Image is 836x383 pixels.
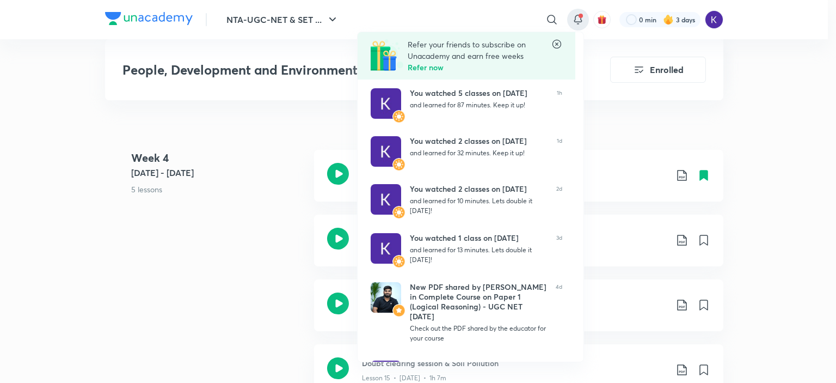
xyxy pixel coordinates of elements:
div: and learned for 13 minutes. Lets double it [DATE]! [410,245,548,265]
img: Referral [371,39,403,71]
div: and learned for 10 minutes. Lets double it [DATE]! [410,196,548,216]
img: Avatar [371,136,401,167]
p: Refer your friends to subscribe on Unacademy and earn free weeks [408,39,551,62]
div: New PDF shared by [PERSON_NAME] in Complete Course on Paper 1 (Logical Reasoning) - UGC NET [DATE] [410,282,547,321]
a: AvatarAvatarYou watched 2 classes on [DATE]and learned for 10 minutes. Lets double it [DATE]!2d [358,175,575,224]
h6: Refer now [408,62,551,73]
a: AvatarAvatarNew PDF shared by [PERSON_NAME] in Complete Course on Paper 1 (Logical Reasoning) - U... [358,273,575,352]
img: Avatar [392,255,405,268]
div: You watched 2 classes on [DATE] [410,184,548,194]
img: Avatar [392,158,405,171]
div: You watched 5 classes on [DATE] [410,88,548,98]
div: You watched 2 classes on [DATE] [410,136,548,146]
span: 1h [557,88,562,119]
img: Avatar [371,282,401,313]
a: AvatarAvatarYou watched 1 class on [DATE]and learned for 13 minutes. Lets double it [DATE]!3d [358,224,575,273]
img: Avatar [392,304,405,317]
img: Avatar [371,233,401,264]
span: 3d [556,233,562,265]
span: 1d [557,136,562,167]
img: Avatar [392,206,405,219]
div: and learned for 87 minutes. Keep it up! [410,100,548,110]
img: Avatar [371,184,401,215]
a: AvatarAvatarYou watched 5 classes on [DATE]and learned for 87 minutes. Keep it up!1h [358,80,575,127]
img: Avatar [371,88,401,119]
a: AvatarAvatarYou watched 2 classes on [DATE]and learned for 32 minutes. Keep it up!1d [358,127,575,175]
div: and learned for 32 minutes. Keep it up! [410,148,548,158]
span: 2d [556,184,562,216]
span: 4d [556,282,562,343]
img: Avatar [392,110,405,123]
div: You watched 1 class on [DATE] [410,233,548,243]
div: You watched 2 classes on [DATE] [410,361,547,370]
div: Check out the PDF shared by the educator for your course [410,324,547,343]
